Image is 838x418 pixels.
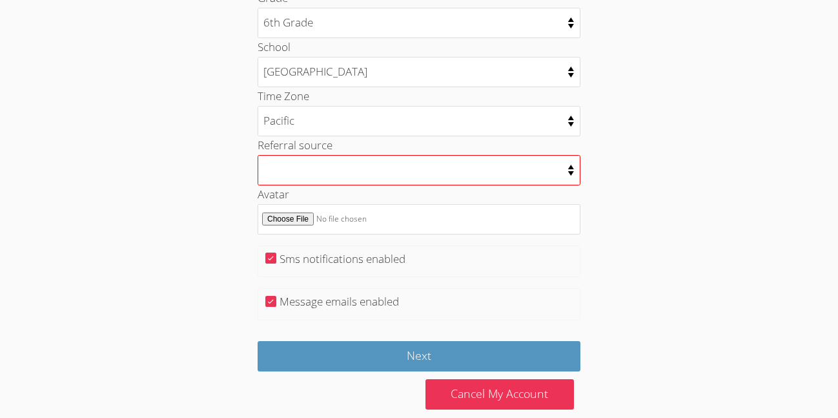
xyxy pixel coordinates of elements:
label: Message emails enabled [280,294,399,309]
label: Sms notifications enabled [280,251,405,266]
input: Next [258,341,580,371]
label: Avatar [258,187,289,202]
label: Referral source [258,138,332,152]
a: Cancel My Account [425,379,574,410]
label: Time Zone [258,89,309,103]
label: School [258,39,291,54]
